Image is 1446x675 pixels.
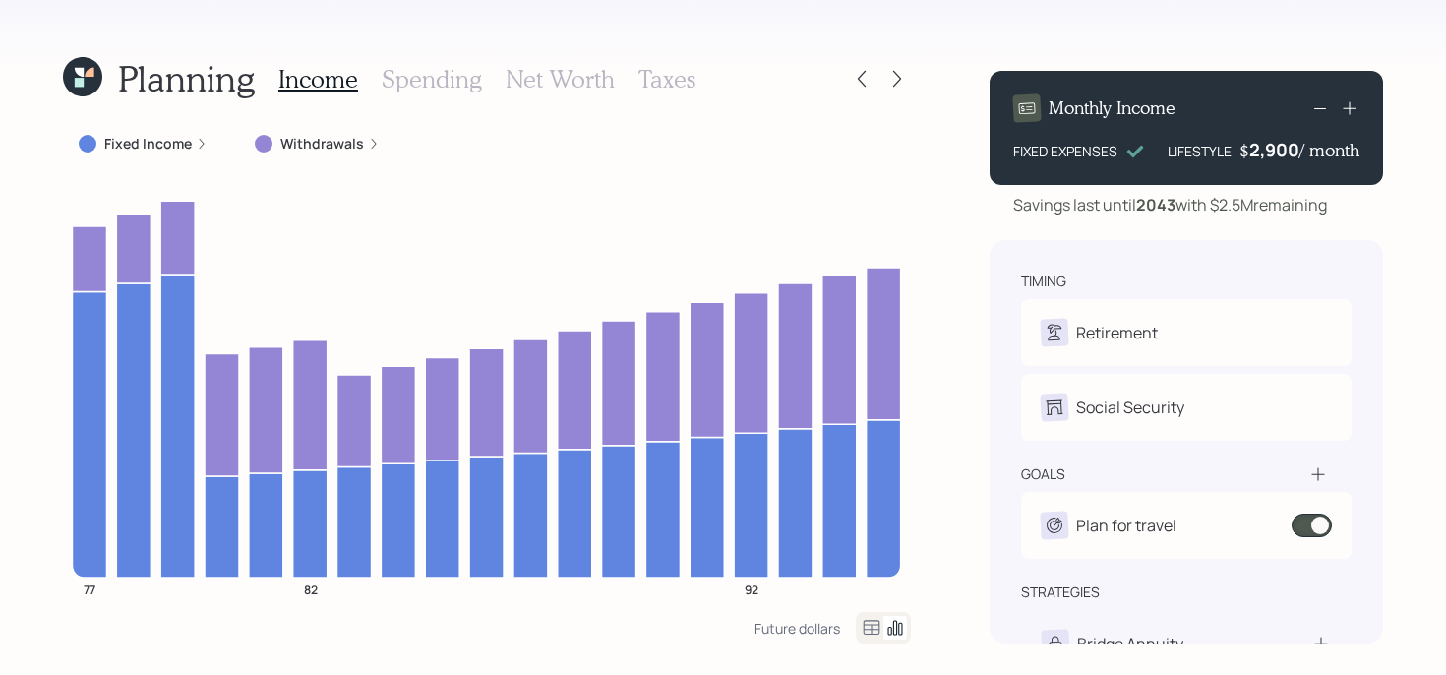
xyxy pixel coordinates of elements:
[1013,193,1327,216] div: Savings last until with $2.5M remaining
[754,619,840,638] div: Future dollars
[1239,140,1249,161] h4: $
[1299,140,1359,161] h4: / month
[1076,396,1184,419] div: Social Security
[1021,464,1065,484] div: goals
[1049,97,1175,119] h4: Monthly Income
[118,57,255,99] h1: Planning
[278,65,358,93] h3: Income
[1013,141,1117,161] div: FIXED EXPENSES
[1021,272,1066,291] div: timing
[280,134,364,153] label: Withdrawals
[104,134,192,153] label: Fixed Income
[1249,138,1299,161] div: 2,900
[1076,321,1158,344] div: Retirement
[506,65,615,93] h3: Net Worth
[1168,141,1232,161] div: LIFESTYLE
[1076,514,1176,537] div: Plan for travel
[745,581,758,597] tspan: 92
[382,65,482,93] h3: Spending
[84,581,95,597] tspan: 77
[1021,583,1100,602] div: strategies
[304,581,318,597] tspan: 82
[1077,632,1183,655] div: Bridge Annuity
[638,65,695,93] h3: Taxes
[1136,194,1175,215] b: 2043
